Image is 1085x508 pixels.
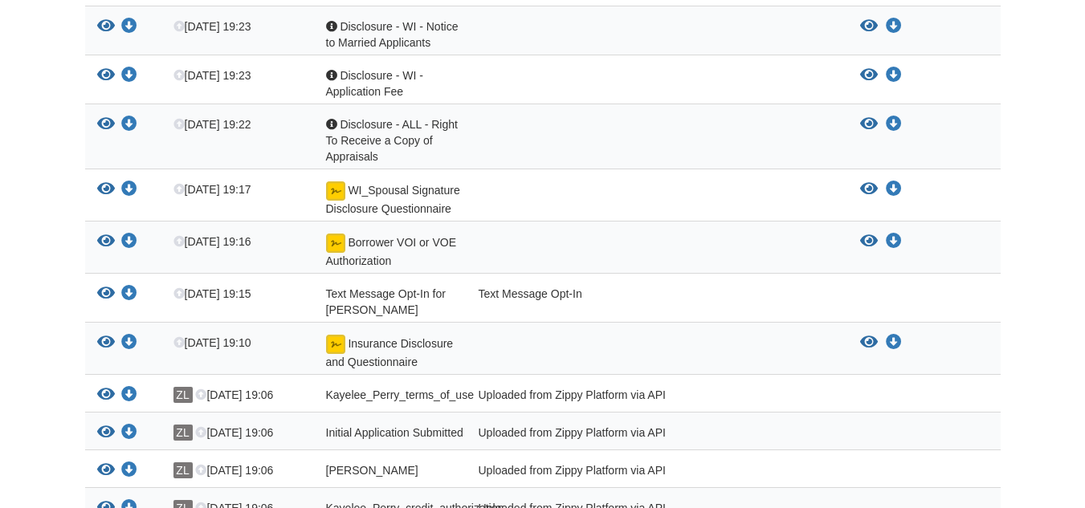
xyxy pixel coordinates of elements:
button: View Kayelee_Perry_terms_of_use [97,387,115,404]
span: Insurance Disclosure and Questionnaire [326,337,454,368]
span: [DATE] 19:16 [173,235,251,248]
a: Download Disclosure - ALL - Right To Receive a Copy of Appraisals [886,118,902,131]
button: View Initial Application Submitted [97,425,115,441]
span: Text Message Opt-In for [PERSON_NAME] [326,287,446,316]
a: Download Borrower VOI or VOE Authorization [886,235,902,248]
a: Download Disclosure - WI - Application Fee [886,69,902,82]
a: Download WI_Spousal Signature Disclosure Questionnaire [886,183,902,196]
a: Download Disclosure - WI - Notice to Married Applicants [886,20,902,33]
img: Document accepted [326,234,345,253]
span: Disclosure - ALL - Right To Receive a Copy of Appraisals [326,118,458,163]
span: Kayelee_Perry_terms_of_use [326,388,474,401]
div: Uploaded from Zippy Platform via API [467,425,848,445]
span: [DATE] 19:23 [173,69,251,82]
span: [DATE] 19:23 [173,20,251,33]
a: Download Disclosure - ALL - Right To Receive a Copy of Appraisals [121,119,137,132]
span: Disclosure - WI - Application Fee [326,69,423,98]
button: View Disclosure - WI - Application Fee [97,67,115,84]
span: [DATE] 19:22 [173,118,251,131]
span: [DATE] 19:06 [195,388,273,401]
a: Download Kayelee_Perry_true_and_correct_consent [121,465,137,478]
span: [DATE] 19:06 [195,464,273,477]
a: Download Kayelee_Perry_terms_of_use [121,389,137,402]
a: Download Insurance Disclosure and Questionnaire [886,336,902,349]
a: Download Disclosure - WI - Application Fee [121,70,137,83]
span: Initial Application Submitted [326,426,463,439]
span: ZL [173,462,193,478]
img: Document accepted [326,335,345,354]
a: Download Borrower VOI or VOE Authorization [121,236,137,249]
span: ZL [173,425,193,441]
button: View WI_Spousal Signature Disclosure Questionnaire [97,181,115,198]
button: View Insurance Disclosure and Questionnaire [860,335,878,351]
button: View Borrower VOI or VOE Authorization [97,234,115,250]
span: Borrower VOI or VOE Authorization [326,236,456,267]
a: Download Initial Application Submitted [121,427,137,440]
a: Download Insurance Disclosure and Questionnaire [121,337,137,350]
button: View Disclosure - WI - Application Fee [860,67,878,83]
span: Disclosure - WI - Notice to Married Applicants [326,20,459,49]
button: View WI_Spousal Signature Disclosure Questionnaire [860,181,878,197]
span: [DATE] 19:10 [173,336,251,349]
a: Download WI_Spousal Signature Disclosure Questionnaire [121,184,137,197]
div: Text Message Opt-In [467,286,848,318]
button: View Disclosure - WI - Notice to Married Applicants [860,18,878,35]
a: Download Disclosure - WI - Notice to Married Applicants [121,21,137,34]
div: Uploaded from Zippy Platform via API [467,387,848,408]
span: [DATE] 19:17 [173,183,251,196]
button: View Kayelee_Perry_true_and_correct_consent [97,462,115,479]
span: WI_Spousal Signature Disclosure Questionnaire [326,184,460,215]
div: Uploaded from Zippy Platform via API [467,462,848,483]
button: View Text Message Opt-In for Kenneth Perry [97,286,115,303]
button: View Disclosure - ALL - Right To Receive a Copy of Appraisals [97,116,115,133]
span: [DATE] 19:15 [173,287,251,300]
button: View Disclosure - ALL - Right To Receive a Copy of Appraisals [860,116,878,132]
span: [DATE] 19:06 [195,426,273,439]
button: View Borrower VOI or VOE Authorization [860,234,878,250]
img: Document accepted [326,181,345,201]
span: ZL [173,387,193,403]
button: View Insurance Disclosure and Questionnaire [97,335,115,352]
span: [PERSON_NAME] [326,464,418,477]
button: View Disclosure - WI - Notice to Married Applicants [97,18,115,35]
a: Download Text Message Opt-In for Kenneth Perry [121,288,137,301]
